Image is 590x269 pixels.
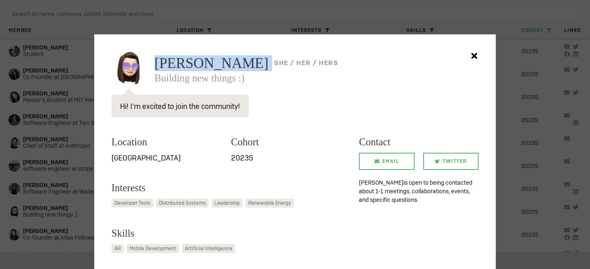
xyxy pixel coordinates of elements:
[159,199,206,207] span: Distributed Systems
[359,179,479,204] p: [PERSON_NAME] is open to being contacted about 1-1 meetings, collaborations, events, and specific...
[111,153,222,163] p: [GEOGRAPHIC_DATA]
[359,153,414,170] a: Email
[359,135,479,150] h3: Contact
[423,153,479,170] a: Twitter
[231,135,342,150] h3: Cohort
[274,60,338,66] h5: she / her / hers
[111,226,350,241] h3: Skills
[111,95,249,118] p: Hi! I'm excited to join the community!
[442,153,467,170] span: Twitter
[114,245,121,252] span: AR
[214,199,240,207] span: Leadership
[185,245,232,252] span: Artificial Intelligence
[114,199,150,207] span: Developer Tools
[154,56,268,70] span: [PERSON_NAME]
[154,73,479,84] h3: Building new things :)
[382,153,399,170] span: Email
[129,245,176,252] span: Mobile Development
[111,135,222,150] h3: Location
[231,153,342,163] p: 2023S
[248,199,291,207] span: Renewable Energy
[111,181,350,196] h3: Interests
